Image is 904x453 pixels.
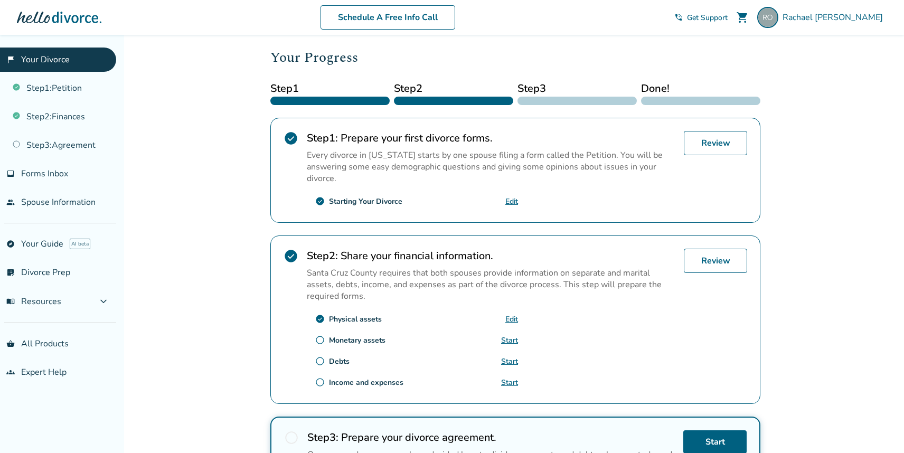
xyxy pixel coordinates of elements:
[6,339,15,348] span: shopping_basket
[21,168,68,180] span: Forms Inbox
[284,131,298,146] span: check_circle
[736,11,749,24] span: shopping_cart
[6,368,15,376] span: groups
[684,131,747,155] a: Review
[307,430,675,445] h2: Prepare your divorce agreement.
[329,314,382,324] div: Physical assets
[270,81,390,97] span: Step 1
[307,131,675,145] h2: Prepare your first divorce forms.
[517,81,637,97] span: Step 3
[329,356,350,366] div: Debts
[501,356,518,366] a: Start
[307,131,338,145] strong: Step 1 :
[783,12,887,23] span: Rachael [PERSON_NAME]
[97,295,110,308] span: expand_more
[307,249,338,263] strong: Step 2 :
[315,335,325,345] span: radio_button_unchecked
[307,430,338,445] strong: Step 3 :
[684,249,747,273] a: Review
[674,13,728,23] a: phone_in_talkGet Support
[315,314,325,324] span: check_circle
[6,296,61,307] span: Resources
[505,196,518,206] a: Edit
[315,196,325,206] span: check_circle
[674,13,683,22] span: phone_in_talk
[329,196,402,206] div: Starting Your Divorce
[329,378,403,388] div: Income and expenses
[505,314,518,324] a: Edit
[687,13,728,23] span: Get Support
[6,240,15,248] span: explore
[307,267,675,302] p: Santa Cruz County requires that both spouses provide information on separate and marital assets, ...
[284,430,299,445] span: radio_button_unchecked
[284,249,298,263] span: check_circle
[270,47,760,68] h2: Your Progress
[321,5,455,30] a: Schedule A Free Info Call
[641,81,760,97] span: Done!
[6,55,15,64] span: flag_2
[315,356,325,366] span: radio_button_unchecked
[329,335,385,345] div: Monetary assets
[6,297,15,306] span: menu_book
[6,169,15,178] span: inbox
[70,239,90,249] span: AI beta
[6,268,15,277] span: list_alt_check
[501,378,518,388] a: Start
[6,198,15,206] span: people
[851,402,904,453] iframe: Chat Widget
[307,149,675,184] p: Every divorce in [US_STATE] starts by one spouse filing a form called the Petition. You will be a...
[501,335,518,345] a: Start
[757,7,778,28] img: o.rachael@gmail.com
[307,249,675,263] h2: Share your financial information.
[394,81,513,97] span: Step 2
[315,378,325,387] span: radio_button_unchecked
